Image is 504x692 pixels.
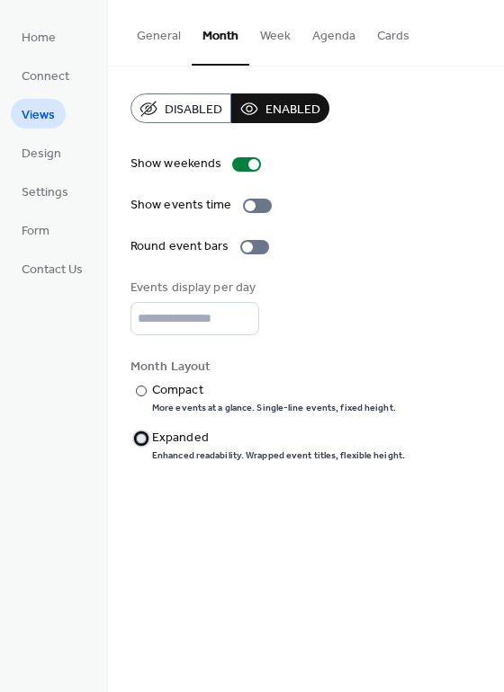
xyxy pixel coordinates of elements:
[130,93,231,123] button: Disabled
[152,429,401,448] div: Expanded
[22,106,55,125] span: Views
[22,67,69,86] span: Connect
[11,215,60,244] a: Form
[22,222,49,241] span: Form
[130,358,478,377] div: Month Layout
[22,145,61,164] span: Design
[22,261,83,279] span: Contact Us
[152,449,405,462] div: Enhanced readability. Wrapped event titles, flexible height.
[130,279,256,297] div: Events display per day
[11,22,67,51] a: Home
[22,29,56,48] span: Home
[11,60,80,90] a: Connect
[130,237,229,256] div: Round event bars
[265,101,320,120] span: Enabled
[231,93,329,123] button: Enabled
[165,101,222,120] span: Disabled
[11,253,94,283] a: Contact Us
[11,99,66,129] a: Views
[130,196,232,215] div: Show events time
[11,138,72,167] a: Design
[152,402,396,414] div: More events at a glance. Single-line events, fixed height.
[11,176,79,206] a: Settings
[152,381,392,400] div: Compact
[22,183,68,202] span: Settings
[130,155,221,173] div: Show weekends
